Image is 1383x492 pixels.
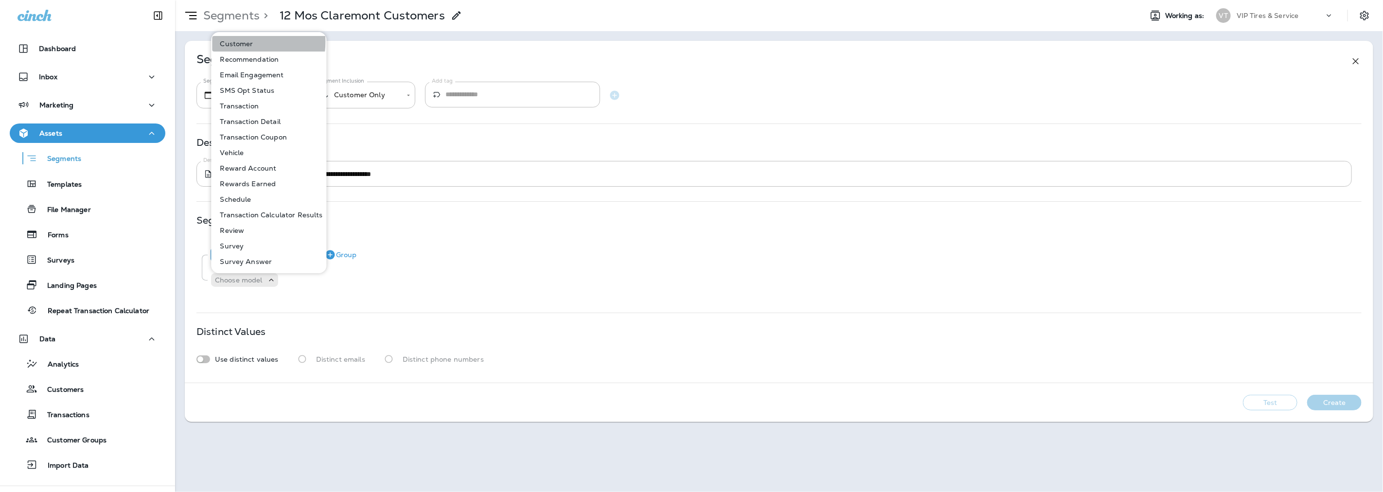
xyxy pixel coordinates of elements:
[212,160,326,176] button: Reward Account
[39,45,76,53] p: Dashboard
[260,8,268,23] p: >
[203,157,232,164] label: Description
[280,8,445,23] p: 12 Mos Claremont Customers
[216,55,279,63] p: Recommendation
[216,180,276,188] p: Rewards Earned
[216,149,244,157] p: Vehicle
[37,180,82,190] p: Templates
[38,360,79,369] p: Analytics
[1243,395,1297,410] button: Test
[216,164,276,172] p: Reward Account
[10,249,165,270] button: Surveys
[318,89,400,101] div: Customer Only
[37,206,91,215] p: File Manager
[316,355,365,363] p: Distinct emails
[212,176,326,192] button: Rewards Earned
[212,145,326,160] button: Vehicle
[39,129,62,137] p: Assets
[10,148,165,169] button: Segments
[196,55,289,67] p: Segment Details
[215,276,263,284] p: Choose model
[37,155,81,164] p: Segments
[212,67,326,83] button: Email Engagement
[10,353,165,374] button: Analytics
[216,71,284,79] p: Email Engagement
[199,8,260,23] p: Segments
[211,248,234,262] div: And
[212,114,326,129] button: Transaction Detail
[1356,7,1373,24] button: Settings
[212,83,326,98] button: SMS Opt Status
[1216,8,1231,23] div: VT
[212,129,326,145] button: Transaction Coupon
[10,199,165,219] button: File Manager
[10,123,165,143] button: Assets
[10,174,165,194] button: Templates
[37,386,84,395] p: Customers
[39,73,57,81] p: Inbox
[10,300,165,320] button: Repeat Transaction Calculator
[10,455,165,475] button: Import Data
[216,211,322,219] p: Transaction Calculator Results
[10,275,165,295] button: Landing Pages
[196,216,276,224] p: Segment Builder
[212,52,326,67] button: Recommendation
[38,231,69,240] p: Forms
[212,207,326,223] button: Transaction Calculator Results
[10,39,165,58] button: Dashboard
[216,133,287,141] p: Transaction Coupon
[10,95,165,115] button: Marketing
[212,223,326,238] button: Review
[216,102,259,110] p: Transaction
[403,355,484,363] p: Distinct phone numbers
[216,195,251,203] p: Schedule
[1307,395,1362,410] button: Create
[10,329,165,349] button: Data
[216,258,272,265] p: Survey Answer
[38,461,89,471] p: Import Data
[216,118,281,125] p: Transaction Detail
[212,36,326,52] button: Customer
[1165,12,1206,20] span: Working as:
[10,379,165,399] button: Customers
[39,335,56,343] p: Data
[318,77,364,85] label: Segment Inclusion
[203,77,240,85] label: Segment Type
[38,307,149,316] p: Repeat Transaction Calculator
[216,227,244,234] p: Review
[144,6,172,25] button: Collapse Sidebar
[212,192,326,207] button: Schedule
[432,77,453,85] label: Add tag
[37,281,97,291] p: Landing Pages
[1237,12,1299,19] p: VIP Tires & Service
[212,238,326,254] button: Survey
[37,436,106,445] p: Customer Groups
[10,224,165,245] button: Forms
[216,242,244,250] p: Survey
[196,139,250,146] p: Description
[212,98,326,114] button: Transaction
[216,40,253,48] p: Customer
[10,404,165,424] button: Transactions
[37,411,89,420] p: Transactions
[215,355,279,363] p: Use distinct values
[39,101,73,109] p: Marketing
[10,429,165,450] button: Customer Groups
[216,87,274,94] p: SMS Opt Status
[320,247,360,263] button: Group
[196,328,266,335] p: Distinct Values
[212,254,326,269] button: Survey Answer
[37,256,74,265] p: Surveys
[10,67,165,87] button: Inbox
[203,89,285,101] div: Static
